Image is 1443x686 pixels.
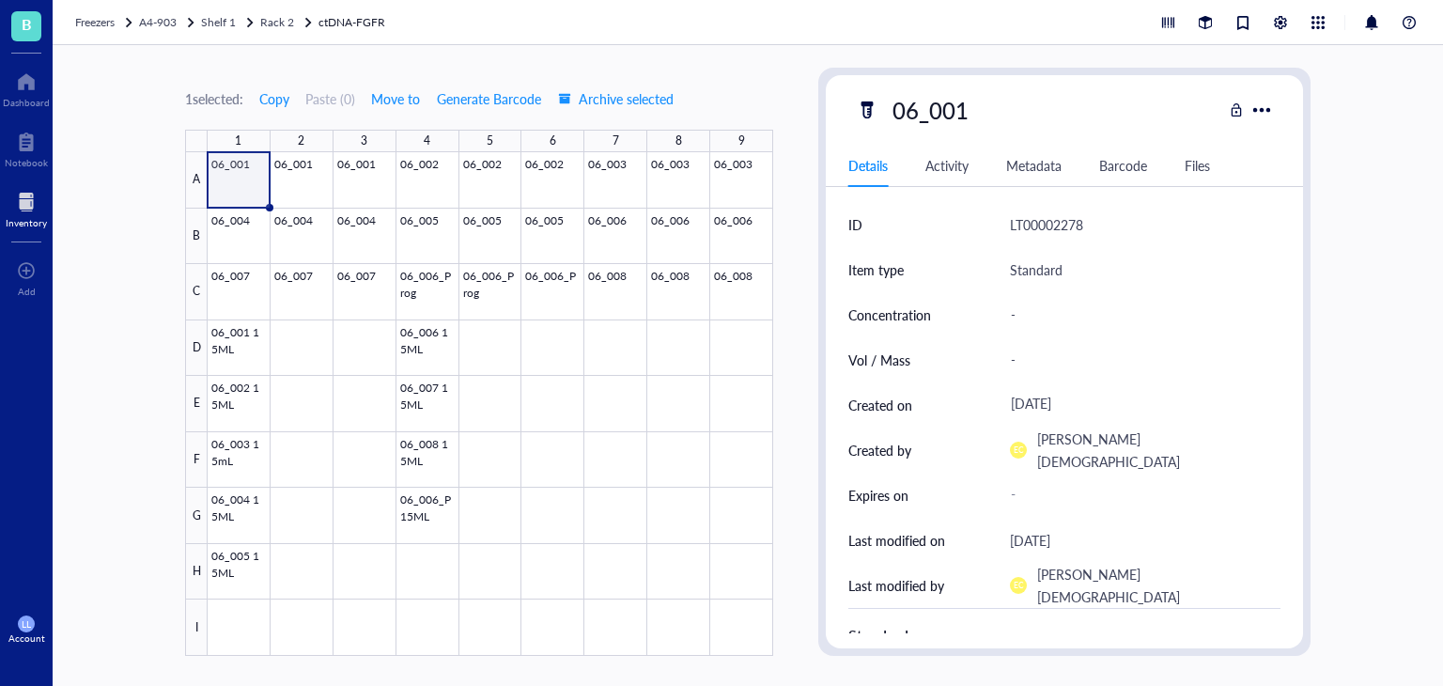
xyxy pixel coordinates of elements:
[185,432,208,489] div: F
[848,395,912,415] div: Created on
[22,12,32,36] span: B
[260,14,294,30] span: Rack 2
[925,155,969,176] div: Activity
[848,214,862,235] div: ID
[1010,258,1063,281] div: Standard
[185,152,208,209] div: A
[1037,428,1280,473] div: [PERSON_NAME][DEMOGRAPHIC_DATA]
[1006,155,1062,176] div: Metadata
[848,259,904,280] div: Item type
[1037,563,1280,608] div: [PERSON_NAME][DEMOGRAPHIC_DATA]
[1010,213,1083,236] div: LT00002278
[613,130,619,152] div: 7
[305,84,355,114] button: Paste (0)
[371,91,420,106] span: Move to
[848,440,911,460] div: Created by
[185,488,208,544] div: G
[557,84,675,114] button: Archive selected
[185,600,208,656] div: I
[201,13,315,32] a: Shelf 1Rack 2
[185,376,208,432] div: E
[848,485,908,506] div: Expires on
[558,91,674,106] span: Archive selected
[848,530,945,551] div: Last modified on
[848,624,1280,647] div: Standard
[6,187,47,228] a: Inventory
[884,90,977,130] div: 06_001
[3,67,50,108] a: Dashboard
[848,155,888,176] div: Details
[22,618,31,630] span: LL
[1002,478,1273,512] div: -
[185,264,208,320] div: C
[185,320,208,377] div: D
[139,14,177,30] span: A4-903
[1099,155,1147,176] div: Barcode
[185,544,208,600] div: H
[1002,295,1273,335] div: -
[1014,445,1024,455] span: EC
[318,13,389,32] a: ctDNA-FGFR
[848,575,944,596] div: Last modified by
[75,14,115,30] span: Freezers
[5,127,48,168] a: Notebook
[361,130,367,152] div: 3
[1010,529,1050,552] div: [DATE]
[848,304,931,325] div: Concentration
[437,91,541,106] span: Generate Barcode
[1014,581,1024,590] span: EC
[5,157,48,168] div: Notebook
[487,130,493,152] div: 5
[298,130,304,152] div: 2
[1185,155,1210,176] div: Files
[738,130,745,152] div: 9
[370,84,421,114] button: Move to
[848,350,910,370] div: Vol / Mass
[436,84,542,114] button: Generate Barcode
[201,14,236,30] span: Shelf 1
[675,130,682,152] div: 8
[259,91,289,106] span: Copy
[6,217,47,228] div: Inventory
[550,130,556,152] div: 6
[258,84,290,114] button: Copy
[139,13,197,32] a: A4-903
[1002,340,1273,380] div: -
[3,97,50,108] div: Dashboard
[18,286,36,297] div: Add
[235,130,241,152] div: 1
[424,130,430,152] div: 4
[185,88,243,109] div: 1 selected:
[8,632,45,644] div: Account
[1002,388,1273,422] div: [DATE]
[185,209,208,265] div: B
[75,13,135,32] a: Freezers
